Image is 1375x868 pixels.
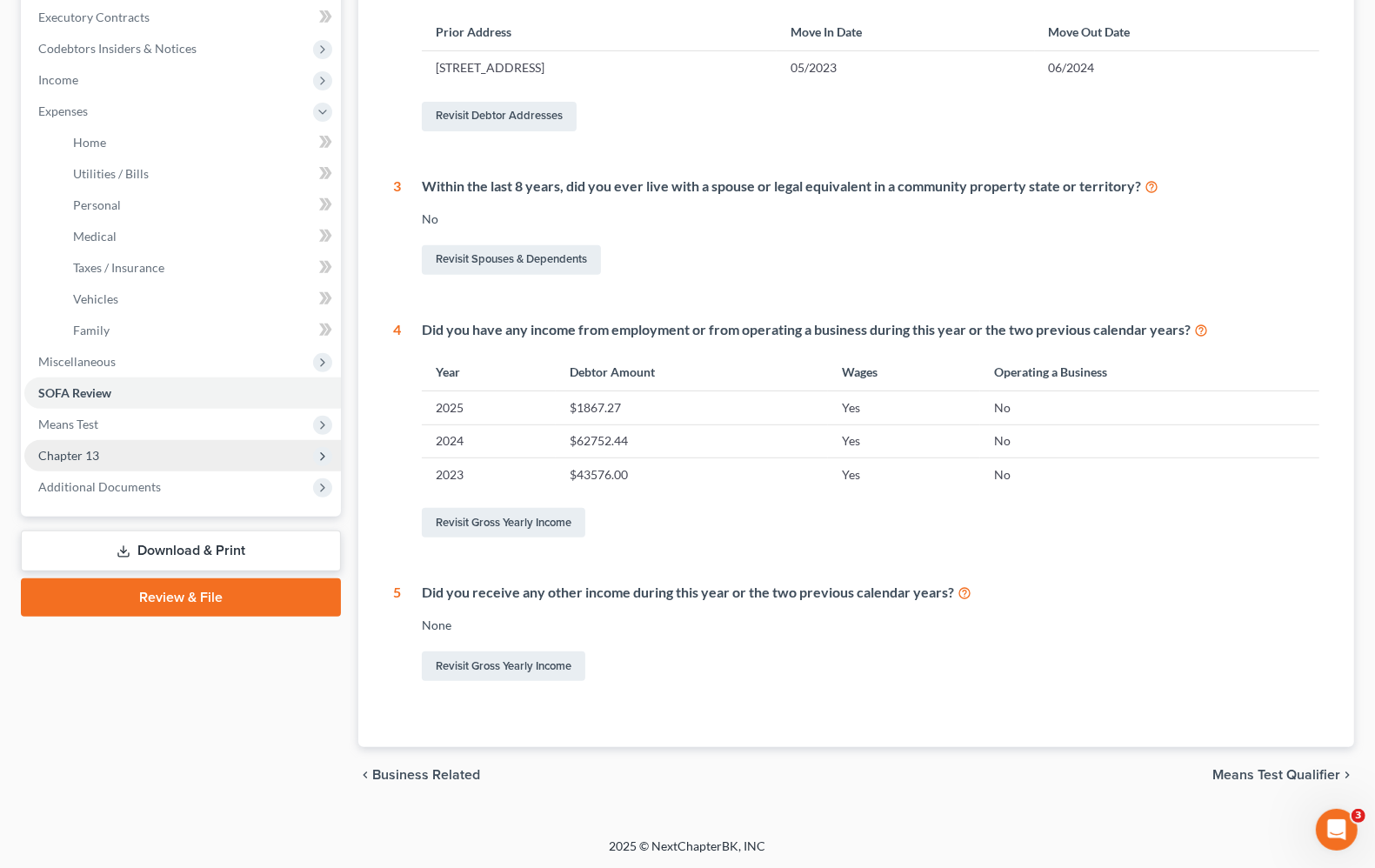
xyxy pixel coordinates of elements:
a: SOFA Review [24,377,341,409]
span: Taxes / Insurance [73,260,164,275]
span: Personal [73,197,121,212]
span: 3 [1352,809,1365,823]
a: Review & File [21,578,341,617]
th: Move In Date [777,13,1034,50]
span: Means Test Qualifier [1212,768,1340,782]
span: Utilities / Bills [73,166,149,181]
span: Means Test [38,417,98,431]
a: Personal [59,190,341,221]
th: Wages [828,353,981,391]
td: No [980,424,1319,457]
th: Year [422,353,556,391]
a: Download & Print [21,531,341,571]
span: Executory Contracts [38,10,150,24]
a: Utilities / Bills [59,158,341,190]
div: Did you receive any other income during this year or the two previous calendar years? [422,583,1319,603]
a: Revisit Debtor Addresses [422,102,577,131]
a: Revisit Spouses & Dependents [422,245,601,275]
a: Medical [59,221,341,252]
td: No [980,391,1319,424]
span: Codebtors Insiders & Notices [38,41,197,56]
td: 2025 [422,391,556,424]
div: None [422,617,1319,634]
a: Revisit Gross Yearly Income [422,508,585,537]
a: Executory Contracts [24,2,341,33]
a: Revisit Gross Yearly Income [422,651,585,681]
div: 4 [393,320,401,542]
i: chevron_left [358,768,372,782]
td: Yes [828,458,981,491]
span: Medical [73,229,117,244]
td: Yes [828,391,981,424]
span: Additional Documents [38,479,161,494]
span: Chapter 13 [38,448,99,463]
td: $62752.44 [556,424,828,457]
span: Miscellaneous [38,354,116,369]
div: No [422,210,1319,228]
div: 5 [393,583,401,684]
a: Home [59,127,341,158]
td: $1867.27 [556,391,828,424]
span: Income [38,72,78,87]
th: Operating a Business [980,353,1319,391]
span: Family [73,323,110,337]
td: 2023 [422,458,556,491]
button: Means Test Qualifier chevron_right [1212,768,1354,782]
div: 3 [393,177,401,278]
a: Family [59,315,341,346]
iframe: Intercom live chat [1316,809,1358,851]
td: Yes [828,424,981,457]
span: Expenses [38,103,88,118]
button: chevron_left Business Related [358,768,480,782]
span: Business Related [372,768,480,782]
th: Debtor Amount [556,353,828,391]
div: Did you have any income from employment or from operating a business during this year or the two ... [422,320,1319,340]
span: Home [73,135,106,150]
td: 05/2023 [777,51,1034,84]
td: [STREET_ADDRESS] [422,51,777,84]
td: No [980,458,1319,491]
i: chevron_right [1340,768,1354,782]
td: $43576.00 [556,458,828,491]
span: Vehicles [73,291,118,306]
th: Prior Address [422,13,777,50]
td: 06/2024 [1035,51,1319,84]
div: Within the last 8 years, did you ever live with a spouse or legal equivalent in a community prope... [422,177,1319,197]
td: 2024 [422,424,556,457]
a: Vehicles [59,284,341,315]
a: Taxes / Insurance [59,252,341,284]
th: Move Out Date [1035,13,1319,50]
span: SOFA Review [38,385,111,400]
